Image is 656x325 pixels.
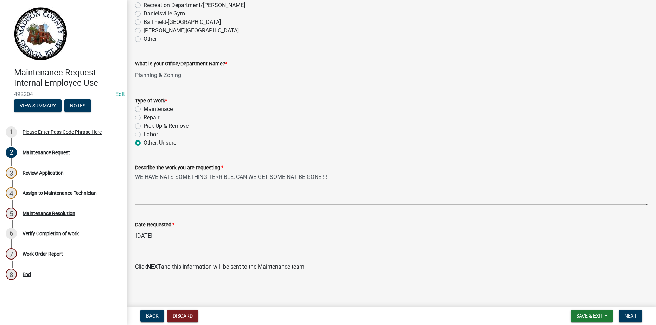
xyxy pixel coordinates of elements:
[23,231,79,236] div: Verify Completion of work
[6,126,17,138] div: 1
[144,105,173,113] label: Maintenace
[167,310,198,322] button: Discard
[571,310,613,322] button: Save & Exit
[140,310,164,322] button: Back
[135,62,227,67] label: What is your Office/Department Name?
[6,167,17,179] div: 3
[64,99,91,112] button: Notes
[6,147,17,158] div: 2
[144,130,158,139] label: Labor
[6,187,17,199] div: 4
[144,35,157,43] label: Other
[14,99,62,112] button: View Summary
[135,99,167,104] label: Type of Work
[14,7,67,60] img: Madison County, Georgia
[6,228,17,239] div: 6
[23,251,63,256] div: Work Order Report
[144,122,189,130] label: Pick Up & Remove
[115,91,125,98] a: Edit
[624,313,637,319] span: Next
[144,1,245,10] label: Recreation Department/[PERSON_NAME]
[144,26,239,35] label: [PERSON_NAME][GEOGRAPHIC_DATA]
[23,130,102,135] div: Please Enter Pass Code Phrase Here
[14,68,121,88] h4: Maintenance Request - Internal Employee Use
[147,263,161,270] strong: NEXT
[144,113,159,122] label: Repair
[144,139,176,147] label: Other, Unsure
[64,103,91,109] wm-modal-confirm: Notes
[144,10,185,18] label: Danielsville Gym
[23,211,75,216] div: Maintenance Resolution
[14,103,62,109] wm-modal-confirm: Summary
[135,263,648,271] p: Click and this information will be sent to the Maintenance team.
[6,208,17,219] div: 5
[23,170,64,175] div: Review Application
[619,310,642,322] button: Next
[23,190,97,195] div: Assign to Maintenance Technician
[144,18,221,26] label: Ball Field-[GEOGRAPHIC_DATA]
[135,165,223,170] label: Describe the work you are requesting:
[23,272,31,277] div: End
[6,248,17,260] div: 7
[146,313,159,319] span: Back
[6,269,17,280] div: 8
[115,91,125,98] wm-modal-confirm: Edit Application Number
[576,313,603,319] span: Save & Exit
[23,150,70,155] div: Maintenance Request
[14,91,113,98] span: 492204
[135,223,174,227] label: Date Requested:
